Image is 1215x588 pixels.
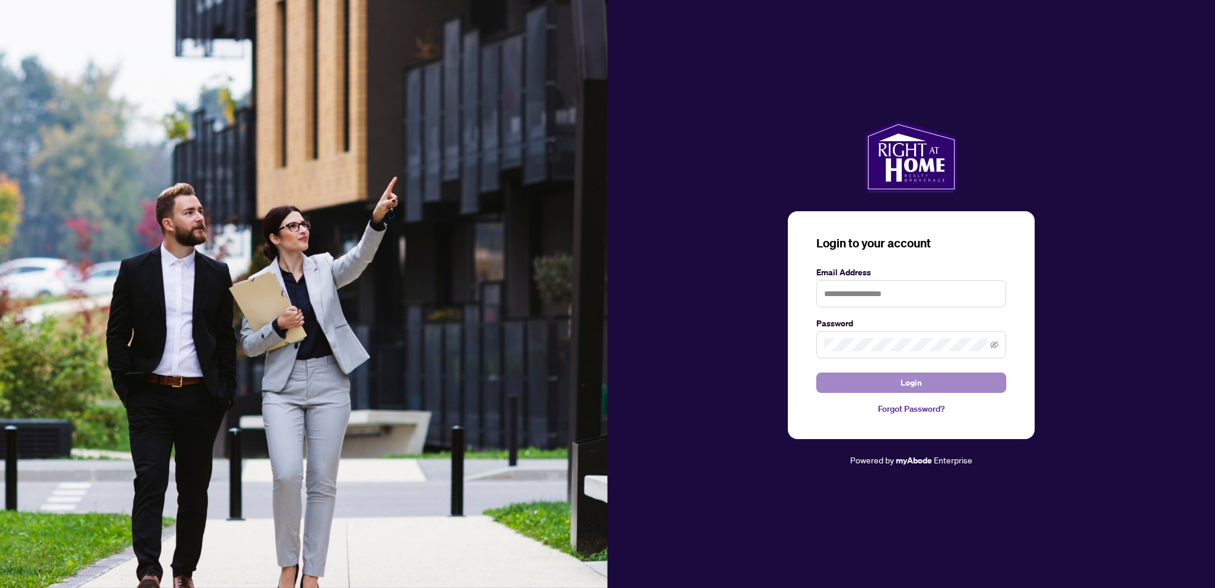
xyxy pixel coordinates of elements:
[816,402,1006,415] a: Forgot Password?
[816,235,1006,252] h3: Login to your account
[816,317,1006,330] label: Password
[901,373,922,392] span: Login
[816,266,1006,279] label: Email Address
[896,454,932,467] a: myAbode
[934,454,972,465] span: Enterprise
[990,341,998,349] span: eye-invisible
[865,121,957,192] img: ma-logo
[816,373,1006,393] button: Login
[850,454,894,465] span: Powered by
